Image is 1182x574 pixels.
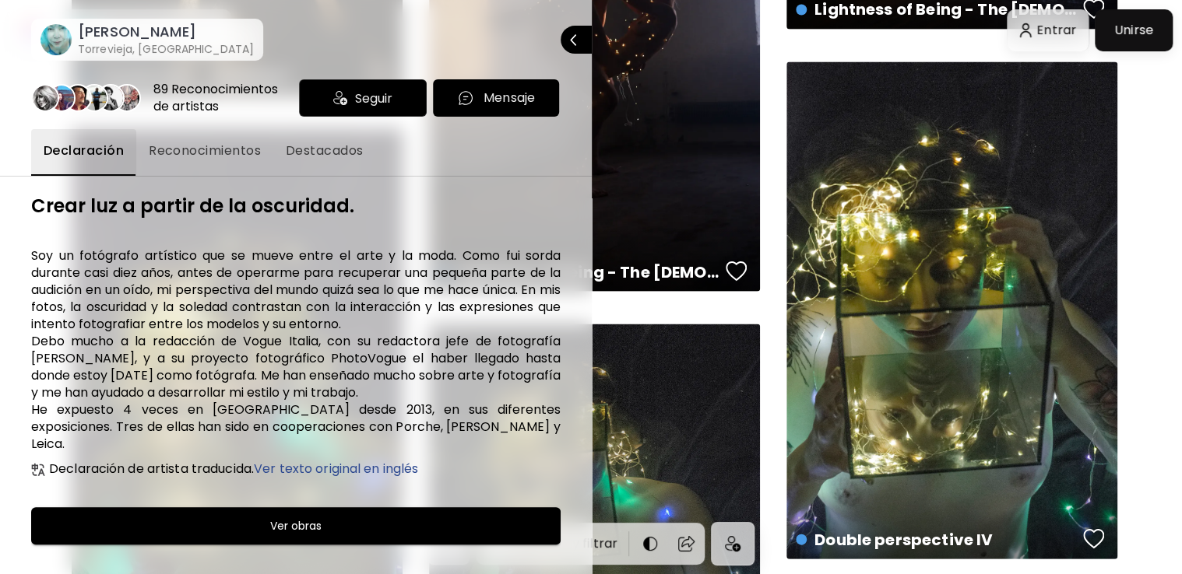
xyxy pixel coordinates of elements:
[433,79,559,117] button: chatIconMensaje
[484,89,535,107] p: Mensaje
[299,79,427,117] div: Seguir
[457,89,474,107] img: chatIcon
[153,81,293,115] div: 89 Reconocimientos de artistas
[78,41,254,57] h6: Torrevieja, [GEOGRAPHIC_DATA]
[44,142,124,160] span: Declaración
[286,142,364,160] span: Destacados
[149,142,261,160] span: Reconocimientos
[355,89,392,108] span: Seguir
[49,462,418,476] h6: Declaración de artista traducida.
[333,91,347,105] img: icon
[254,460,418,478] span: Ver texto original en inglés
[270,516,322,535] h6: Ver obras
[31,247,561,453] h6: Soy un fotógrafo artístico que se mueve entre el arte y la moda. Como fui sorda durante casi diez...
[31,507,561,544] button: Ver obras
[78,23,254,41] h6: [PERSON_NAME]
[31,195,561,216] h6: Crear luz a partir de la oscuridad.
